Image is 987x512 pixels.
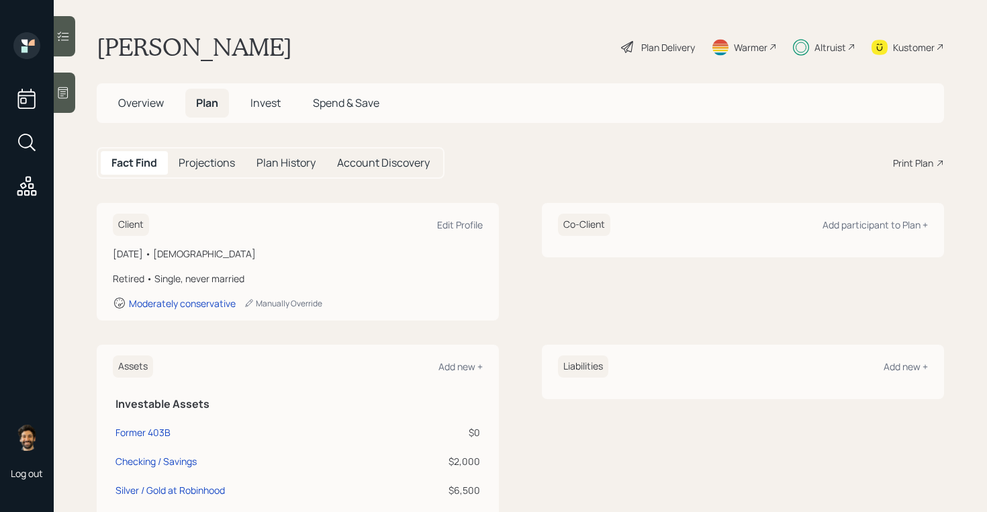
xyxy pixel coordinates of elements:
[179,157,235,169] h5: Projections
[129,297,236,310] div: Moderately conservative
[196,95,218,110] span: Plan
[893,40,935,54] div: Kustomer
[337,157,430,169] h5: Account Discovery
[11,467,43,480] div: Log out
[113,214,149,236] h6: Client
[395,425,480,439] div: $0
[395,483,480,497] div: $6,500
[244,298,322,309] div: Manually Override
[113,247,483,261] div: [DATE] • [DEMOGRAPHIC_DATA]
[893,156,933,170] div: Print Plan
[250,95,281,110] span: Invest
[118,95,164,110] span: Overview
[884,360,928,373] div: Add new +
[437,218,483,231] div: Edit Profile
[111,157,157,169] h5: Fact Find
[822,218,928,231] div: Add participant to Plan +
[97,32,292,62] h1: [PERSON_NAME]
[395,454,480,468] div: $2,000
[13,424,40,451] img: eric-schwartz-headshot.png
[558,355,608,378] h6: Liabilities
[558,214,610,236] h6: Co-Client
[115,483,225,497] div: Silver / Gold at Robinhood
[313,95,379,110] span: Spend & Save
[256,157,316,169] h5: Plan History
[734,40,767,54] div: Warmer
[438,360,483,373] div: Add new +
[113,271,483,286] div: Retired • Single, never married
[115,398,480,411] h5: Investable Assets
[115,425,171,439] div: Former 403B
[641,40,695,54] div: Plan Delivery
[115,454,197,468] div: Checking / Savings
[814,40,846,54] div: Altruist
[113,355,153,378] h6: Assets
